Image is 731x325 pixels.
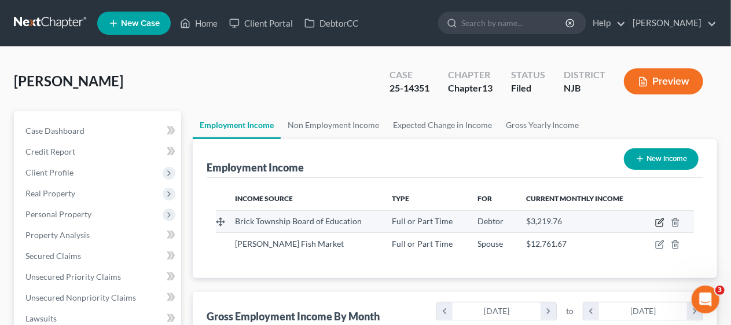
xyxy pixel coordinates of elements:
[25,313,57,323] span: Lawsuits
[526,194,623,203] span: Current Monthly Income
[390,68,429,82] div: Case
[281,111,386,139] a: Non Employment Income
[299,13,364,34] a: DebtorCC
[478,194,493,203] span: For
[207,160,304,174] div: Employment Income
[25,209,91,219] span: Personal Property
[25,293,136,302] span: Unsecured Nonpriority Claims
[624,148,699,170] button: New Income
[193,111,281,139] a: Employment Income
[624,68,703,94] button: Preview
[599,302,688,320] div: [DATE]
[25,167,74,177] span: Client Profile
[16,246,181,266] a: Secured Claims
[25,251,81,261] span: Secured Claims
[25,126,85,136] span: Case Dashboard
[392,216,453,226] span: Full or Part Time
[25,188,75,198] span: Real Property
[437,302,453,320] i: chevron_left
[564,68,605,82] div: District
[16,141,181,162] a: Credit Report
[482,82,493,93] span: 13
[235,239,344,249] span: [PERSON_NAME] Fish Market
[121,19,160,28] span: New Case
[448,82,493,95] div: Chapter
[16,287,181,308] a: Unsecured Nonpriority Claims
[687,302,703,320] i: chevron_right
[583,302,599,320] i: chevron_left
[25,272,121,282] span: Unsecured Priority Claims
[386,111,499,139] a: Expected Change in Income
[207,309,380,323] div: Gross Employment Income By Month
[511,82,545,95] div: Filed
[526,216,562,226] span: $3,219.76
[627,13,717,34] a: [PERSON_NAME]
[392,194,409,203] span: Type
[390,82,429,95] div: 25-14351
[478,216,504,226] span: Debtor
[587,13,626,34] a: Help
[461,12,567,34] input: Search by name...
[526,239,567,249] span: $12,761.67
[692,286,719,313] iframe: Intercom live chat
[235,216,362,226] span: Brick Township Board of Education
[16,120,181,141] a: Case Dashboard
[511,68,545,82] div: Status
[174,13,223,34] a: Home
[541,302,556,320] i: chevron_right
[25,147,75,156] span: Credit Report
[564,82,605,95] div: NJB
[25,230,90,240] span: Property Analysis
[16,225,181,246] a: Property Analysis
[566,305,574,317] span: to
[715,286,725,295] span: 3
[478,239,504,249] span: Spouse
[16,266,181,287] a: Unsecured Priority Claims
[392,239,453,249] span: Full or Part Time
[223,13,299,34] a: Client Portal
[453,302,541,320] div: [DATE]
[235,194,293,203] span: Income Source
[14,72,123,89] span: [PERSON_NAME]
[448,68,493,82] div: Chapter
[499,111,586,139] a: Gross Yearly Income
